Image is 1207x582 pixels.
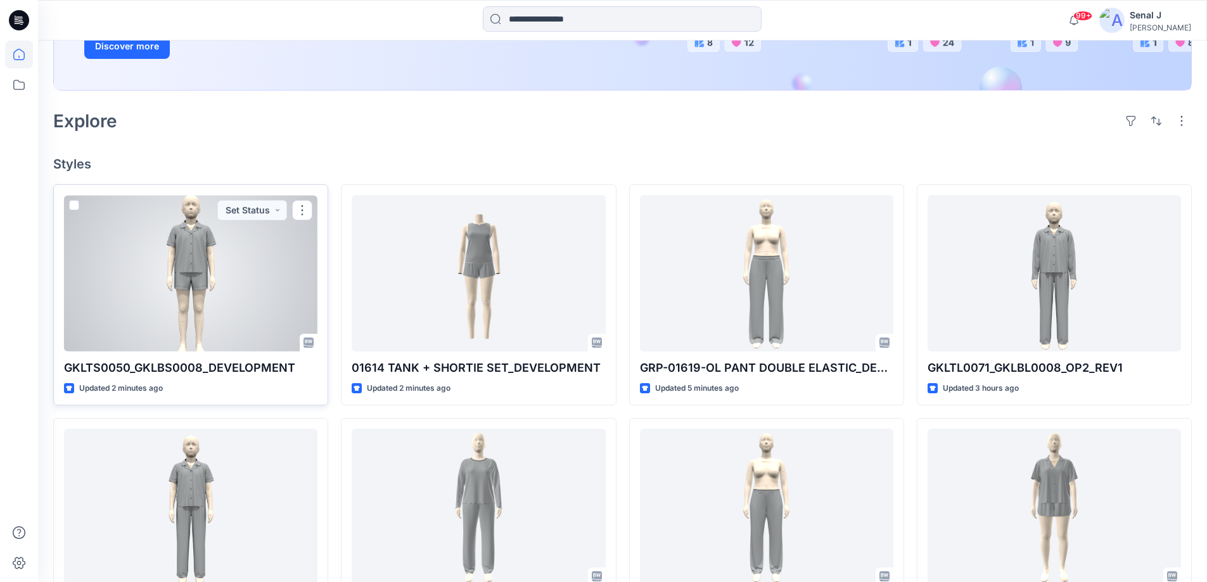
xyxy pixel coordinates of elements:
[79,382,163,395] p: Updated 2 minutes ago
[367,382,450,395] p: Updated 2 minutes ago
[64,359,317,377] p: GKLTS0050_GKLBS0008_DEVELOPMENT
[928,195,1181,351] a: GKLTL0071_GKLBL0008_OP2_REV1
[84,34,170,59] button: Discover more
[53,156,1192,172] h4: Styles
[1130,23,1191,32] div: [PERSON_NAME]
[1099,8,1125,33] img: avatar
[53,111,117,131] h2: Explore
[943,382,1019,395] p: Updated 3 hours ago
[64,195,317,351] a: GKLTS0050_GKLBS0008_DEVELOPMENT
[1073,11,1092,21] span: 99+
[928,359,1181,377] p: GKLTL0071_GKLBL0008_OP2_REV1
[84,34,369,59] a: Discover more
[1130,8,1191,23] div: Senal J
[640,195,893,351] a: GRP-01619-OL PANT DOUBLE ELASTIC_DEV_REV1
[352,359,605,377] p: 01614 TANK + SHORTIE SET_DEVELOPMENT
[352,195,605,351] a: 01614 TANK + SHORTIE SET_DEVELOPMENT
[655,382,739,395] p: Updated 5 minutes ago
[640,359,893,377] p: GRP-01619-OL PANT DOUBLE ELASTIC_DEV_REV1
